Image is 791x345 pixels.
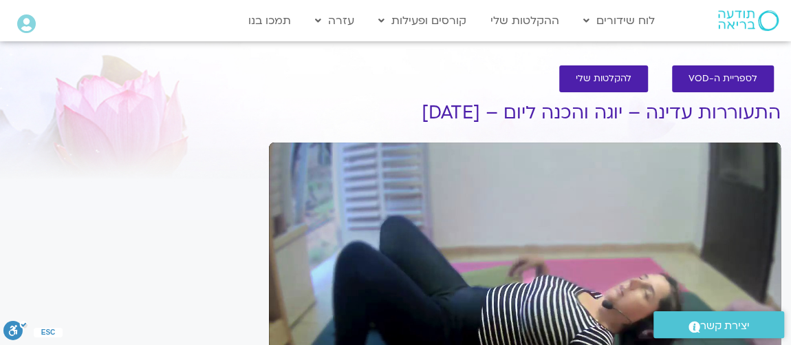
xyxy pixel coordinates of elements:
span: יצירת קשר [700,317,750,335]
span: להקלטות שלי [576,74,631,84]
a: לספריית ה-VOD [672,65,774,92]
span: לספריית ה-VOD [689,74,757,84]
a: תמכו בנו [241,8,298,34]
a: ההקלטות שלי [484,8,566,34]
a: לוח שידורים [576,8,662,34]
h1: התעוררות עדינה – יוגה והכנה ליום – [DATE] [269,103,781,123]
a: קורסים ופעילות [371,8,473,34]
a: להקלטות שלי [559,65,648,92]
a: עזרה [308,8,361,34]
a: יצירת קשר [653,311,784,338]
img: תודעה בריאה [718,10,779,31]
